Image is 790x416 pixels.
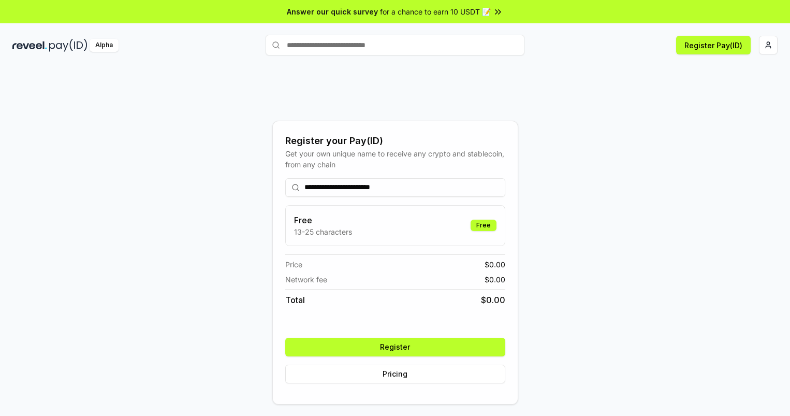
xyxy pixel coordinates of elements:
[471,220,496,231] div: Free
[49,39,87,52] img: pay_id
[676,36,751,54] button: Register Pay(ID)
[285,148,505,170] div: Get your own unique name to receive any crypto and stablecoin, from any chain
[285,259,302,270] span: Price
[285,365,505,383] button: Pricing
[294,226,352,237] p: 13-25 characters
[285,294,305,306] span: Total
[485,274,505,285] span: $ 0.00
[294,214,352,226] h3: Free
[285,134,505,148] div: Register your Pay(ID)
[380,6,491,17] span: for a chance to earn 10 USDT 📝
[285,338,505,356] button: Register
[12,39,47,52] img: reveel_dark
[485,259,505,270] span: $ 0.00
[481,294,505,306] span: $ 0.00
[90,39,119,52] div: Alpha
[285,274,327,285] span: Network fee
[287,6,378,17] span: Answer our quick survey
